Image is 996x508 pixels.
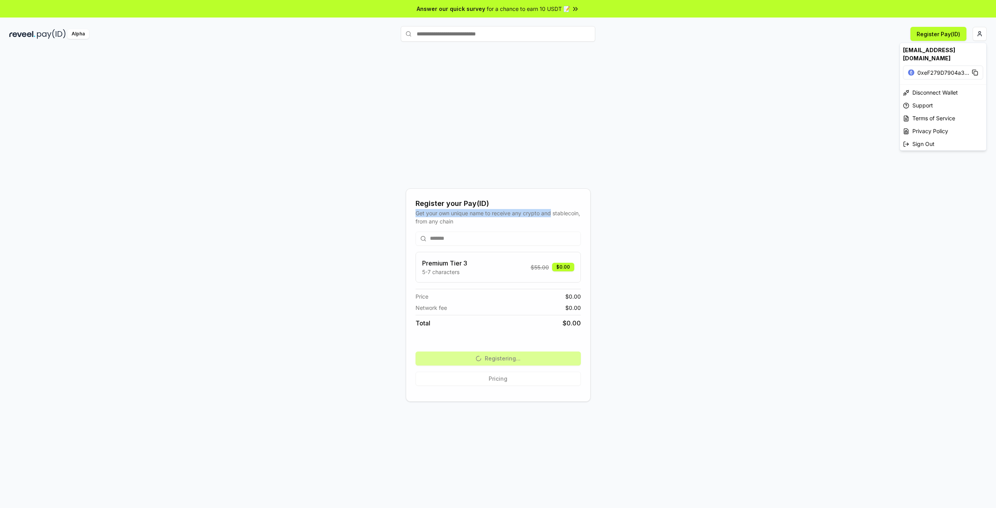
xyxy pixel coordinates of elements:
[900,125,986,137] a: Privacy Policy
[917,69,969,77] span: 0xeF279D7904a3 ...
[900,112,986,125] a: Terms of Service
[900,43,986,65] div: [EMAIL_ADDRESS][DOMAIN_NAME]
[900,86,986,99] div: Disconnect Wallet
[900,99,986,112] a: Support
[900,137,986,150] div: Sign Out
